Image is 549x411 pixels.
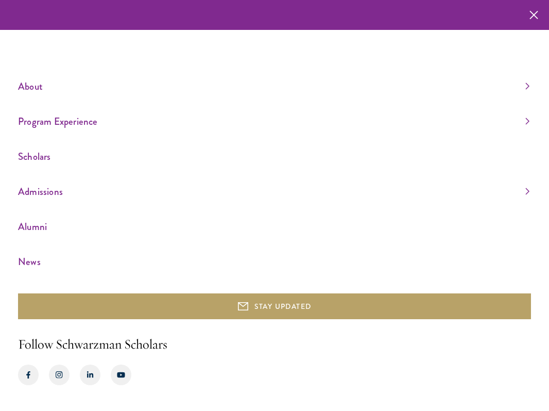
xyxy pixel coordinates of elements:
[18,335,531,354] h2: Follow Schwarzman Scholars
[18,218,529,235] a: Alumni
[18,78,529,95] a: About
[18,293,531,319] button: STAY UPDATED
[18,148,529,165] a: Scholars
[18,253,529,270] a: News
[18,183,529,200] a: Admissions
[18,113,529,130] a: Program Experience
